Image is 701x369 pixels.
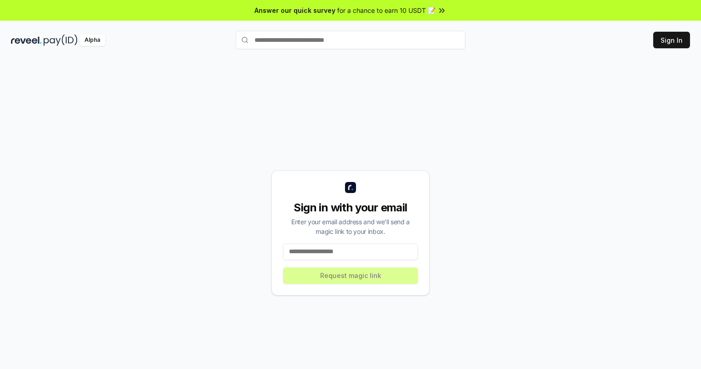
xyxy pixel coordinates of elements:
img: pay_id [44,34,78,46]
img: reveel_dark [11,34,42,46]
img: logo_small [345,182,356,193]
div: Alpha [79,34,105,46]
div: Enter your email address and we’ll send a magic link to your inbox. [283,217,418,236]
button: Sign In [653,32,690,48]
span: for a chance to earn 10 USDT 📝 [337,6,435,15]
span: Answer our quick survey [254,6,335,15]
div: Sign in with your email [283,200,418,215]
